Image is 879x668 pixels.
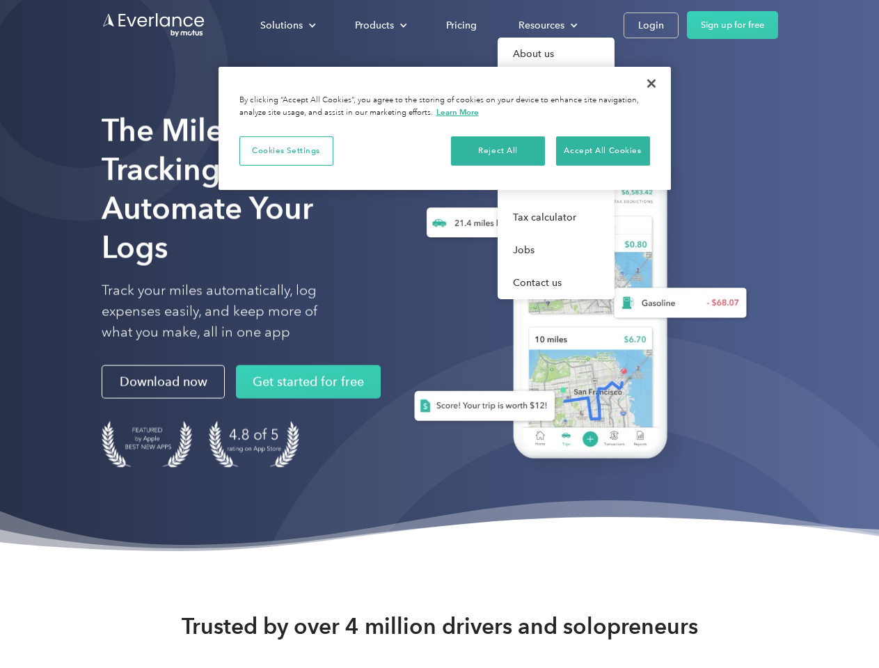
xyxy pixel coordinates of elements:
[498,38,615,70] a: About us
[556,136,650,166] button: Accept All Cookies
[498,234,615,267] a: Jobs
[505,13,589,38] div: Resources
[392,132,758,479] img: Everlance, mileage tracker app, expense tracking app
[638,17,664,34] div: Login
[260,17,303,34] div: Solutions
[219,67,671,190] div: Cookie banner
[246,13,327,38] div: Solutions
[624,13,679,38] a: Login
[518,17,564,34] div: Resources
[102,421,192,468] img: Badge for Featured by Apple Best New Apps
[239,136,333,166] button: Cookies Settings
[436,107,479,117] a: More information about your privacy, opens in a new tab
[219,67,671,190] div: Privacy
[239,95,650,119] div: By clicking “Accept All Cookies”, you agree to the storing of cookies on your device to enhance s...
[446,17,477,34] div: Pricing
[687,11,778,39] a: Sign up for free
[102,365,225,399] a: Download now
[432,13,491,38] a: Pricing
[102,280,350,343] p: Track your miles automatically, log expenses easily, and keep more of what you make, all in one app
[498,38,615,299] nav: Resources
[236,365,381,399] a: Get started for free
[182,612,698,640] strong: Trusted by over 4 million drivers and solopreneurs
[355,17,394,34] div: Products
[341,13,418,38] div: Products
[209,421,299,468] img: 4.9 out of 5 stars on the app store
[451,136,545,166] button: Reject All
[636,68,667,99] button: Close
[498,201,615,234] a: Tax calculator
[498,267,615,299] a: Contact us
[102,12,206,38] a: Go to homepage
